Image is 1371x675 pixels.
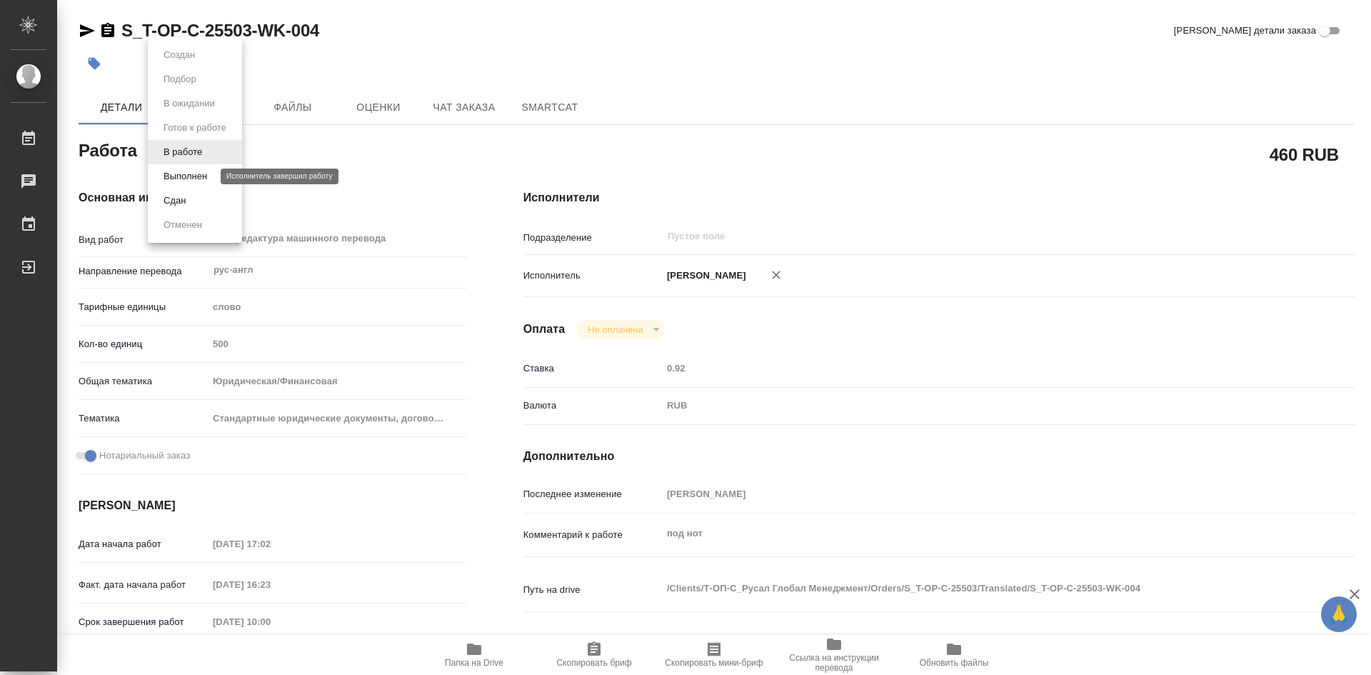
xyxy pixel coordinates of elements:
[159,71,201,87] button: Подбор
[159,120,231,136] button: Готов к работе
[159,47,199,63] button: Создан
[159,144,206,160] button: В работе
[159,217,206,233] button: Отменен
[159,193,190,209] button: Сдан
[159,96,219,111] button: В ожидании
[159,169,211,184] button: Выполнен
